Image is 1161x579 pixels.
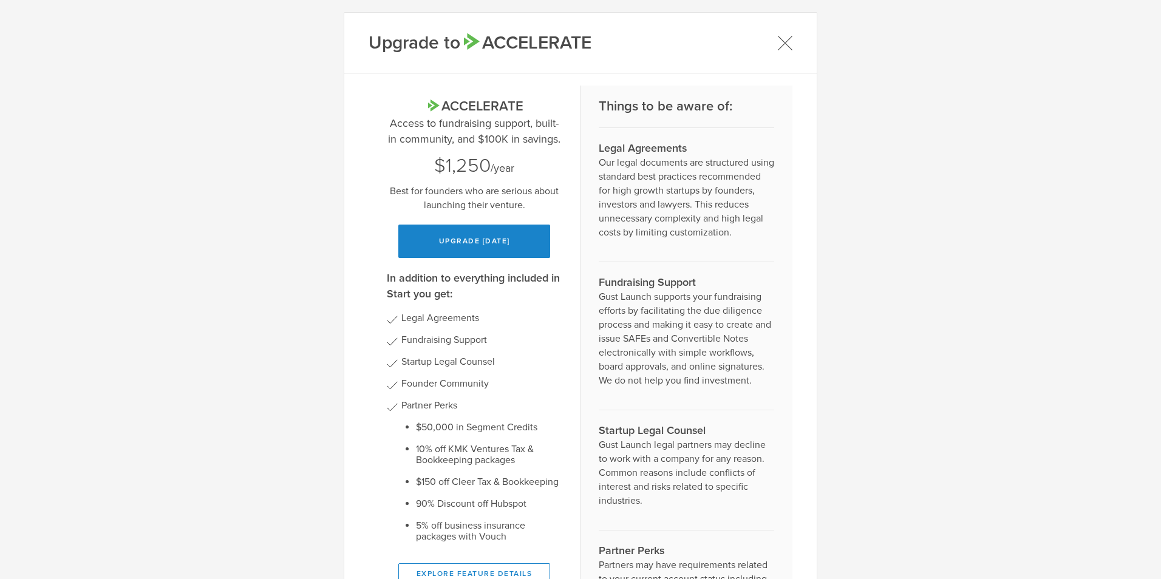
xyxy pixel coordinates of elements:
span: Accelerate [425,98,523,114]
p: Gust Launch supports your fundraising efforts by facilitating the due diligence process and makin... [599,290,774,388]
p: Access to fundraising support, built-in community, and $100K in savings. [387,115,562,147]
h3: In addition to everything included in Start you get: [387,270,562,302]
span: $1,250 [434,154,491,177]
li: 10% off KMK Ventures Tax & Bookkeeping packages [416,444,562,466]
li: Fundraising Support [401,334,562,345]
li: 5% off business insurance packages with Vouch [416,520,562,542]
p: Best for founders who are serious about launching their venture. [387,185,562,212]
h3: Fundraising Support [599,274,774,290]
button: Upgrade [DATE] [398,225,550,258]
li: $150 off Cleer Tax & Bookkeeping [416,476,562,487]
h1: Upgrade to [369,31,591,55]
div: /year [387,153,562,178]
li: Legal Agreements [401,313,562,323]
li: $50,000 in Segment Credits [416,422,562,433]
p: Our legal documents are structured using standard best practices recommended for high growth star... [599,156,774,240]
li: 90% Discount off Hubspot [416,498,562,509]
h2: Things to be aware of: [599,98,774,115]
h3: Partner Perks [599,543,774,558]
h3: Startup Legal Counsel [599,422,774,438]
li: Partner Perks [401,400,562,542]
p: Gust Launch legal partners may decline to work with a company for any reason. Common reasons incl... [599,438,774,508]
li: Startup Legal Counsel [401,356,562,367]
li: Founder Community [401,378,562,389]
span: Accelerate [460,32,591,54]
h3: Legal Agreements [599,140,774,156]
iframe: Chat Widget [1100,521,1161,579]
